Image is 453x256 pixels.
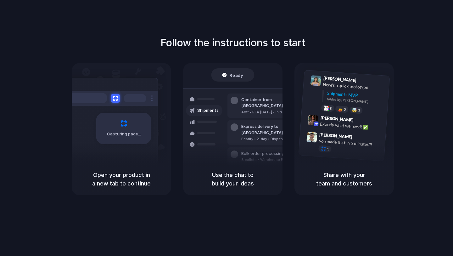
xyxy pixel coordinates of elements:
span: Shipments [197,107,219,114]
div: Bulk order processing [241,151,300,157]
div: Shipments MVP [327,90,385,100]
span: [PERSON_NAME] [319,131,353,140]
span: 9:41 AM [358,77,371,85]
span: [PERSON_NAME] [320,114,354,123]
span: 9:47 AM [354,134,367,142]
div: you made that in 5 minutes?! [319,138,382,148]
div: Here's a quick prototype [323,81,386,92]
h5: Share with your team and customers [302,171,386,188]
div: 8 pallets • Warehouse B • Packed [241,157,300,162]
span: 3 [358,109,360,112]
span: Capturing page [107,131,142,137]
h1: Follow the instructions to start [160,35,305,50]
div: 40ft • ETA [DATE] • In transit [241,110,309,115]
span: 8 [330,106,332,110]
span: 5 [344,108,346,111]
span: Ready [230,72,243,78]
div: Priority • 2-day • Dispatched [241,136,309,142]
h5: Use the chat to build your ideas [191,171,275,188]
span: 9:42 AM [355,117,368,125]
span: [PERSON_NAME] [323,75,356,84]
div: Express delivery to [GEOGRAPHIC_DATA] [241,123,309,136]
div: 🤯 [352,108,357,112]
div: Exactly what we need! ✅ [320,121,383,131]
div: Container from [GEOGRAPHIC_DATA] [241,97,309,109]
span: 1 [327,147,329,151]
div: Added by [PERSON_NAME] [327,96,384,105]
h5: Open your product in a new tab to continue [79,171,164,188]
